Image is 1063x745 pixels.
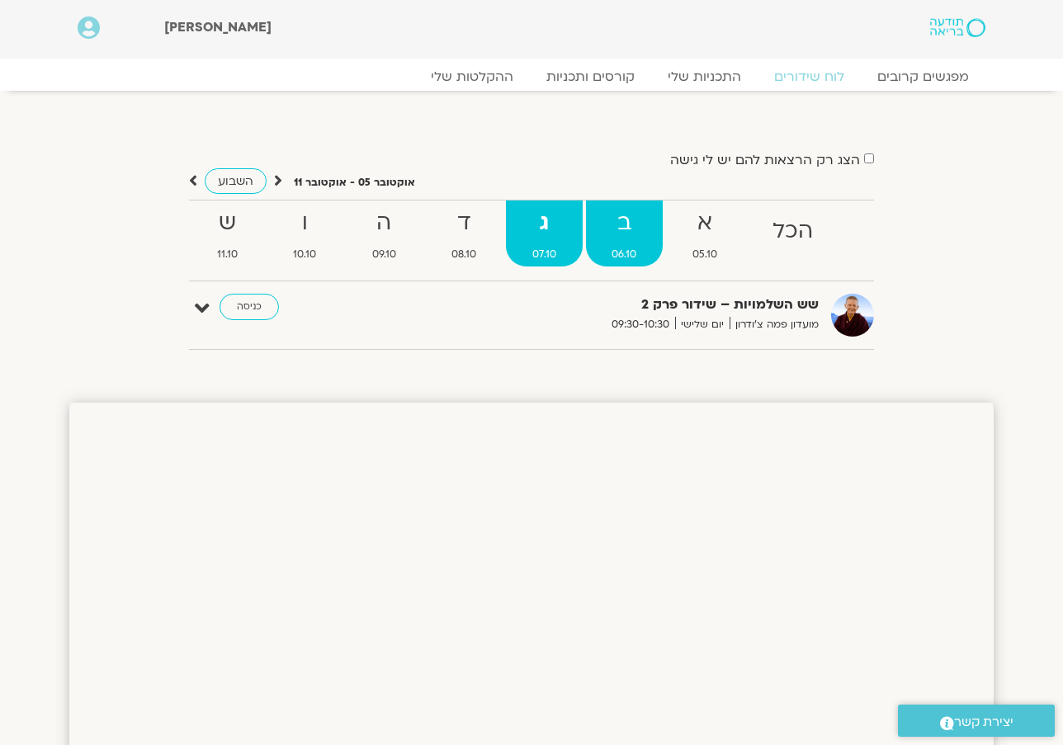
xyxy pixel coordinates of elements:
[78,68,985,85] nav: Menu
[267,205,343,242] strong: ו
[606,316,675,333] span: 09:30-10:30
[506,246,583,263] span: 07.10
[426,246,503,263] span: 08.10
[747,213,840,250] strong: הכל
[586,200,664,266] a: ב06.10
[191,200,264,266] a: ש11.10
[954,711,1013,733] span: יצירת קשר
[586,246,664,263] span: 06.10
[346,205,423,242] strong: ה
[267,246,343,263] span: 10.10
[294,174,415,191] p: אוקטובר 05 - אוקטובר 11
[191,205,264,242] strong: ש
[506,200,583,266] a: ג07.10
[898,705,1055,737] a: יצירת קשר
[218,173,253,189] span: השבוע
[758,68,861,85] a: לוח שידורים
[205,168,267,194] a: השבוע
[666,200,744,266] a: א05.10
[346,200,423,266] a: ה09.10
[220,294,279,320] a: כניסה
[670,153,860,167] label: הצג רק הרצאות להם יש לי גישה
[530,68,651,85] a: קורסים ותכניות
[666,246,744,263] span: 05.10
[861,68,985,85] a: מפגשים קרובים
[506,205,583,242] strong: ג
[426,200,503,266] a: ד08.10
[666,205,744,242] strong: א
[414,294,819,316] strong: שש השלמויות – שידור פרק 2
[586,205,664,242] strong: ב
[675,316,730,333] span: יום שלישי
[164,18,272,36] span: [PERSON_NAME]
[414,68,530,85] a: ההקלטות שלי
[426,205,503,242] strong: ד
[747,200,840,266] a: הכל
[346,246,423,263] span: 09.10
[267,200,343,266] a: ו10.10
[730,316,819,333] span: מועדון פמה צ'ודרון
[191,246,264,263] span: 11.10
[651,68,758,85] a: התכניות שלי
